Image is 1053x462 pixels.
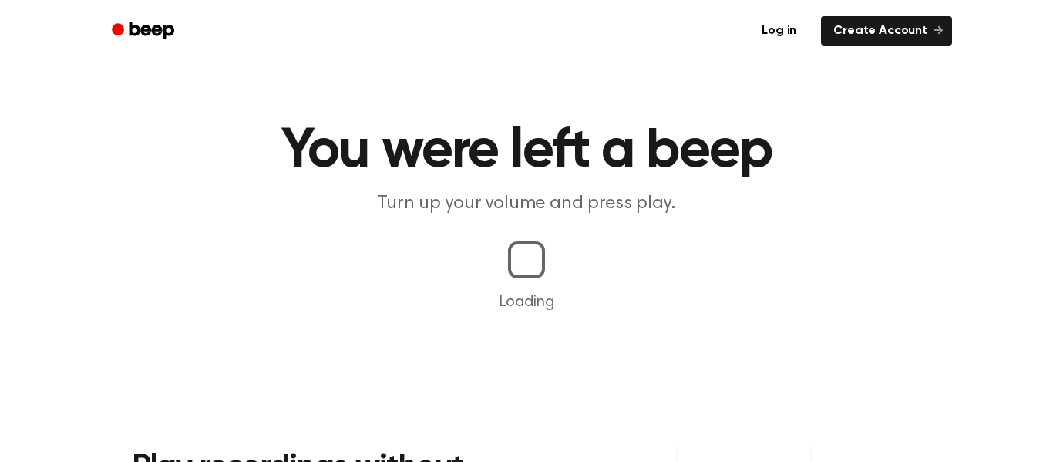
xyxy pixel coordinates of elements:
[132,123,921,179] h1: You were left a beep
[101,16,188,46] a: Beep
[746,13,812,49] a: Log in
[230,191,823,217] p: Turn up your volume and press play.
[821,16,952,46] a: Create Account
[19,291,1034,314] p: Loading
